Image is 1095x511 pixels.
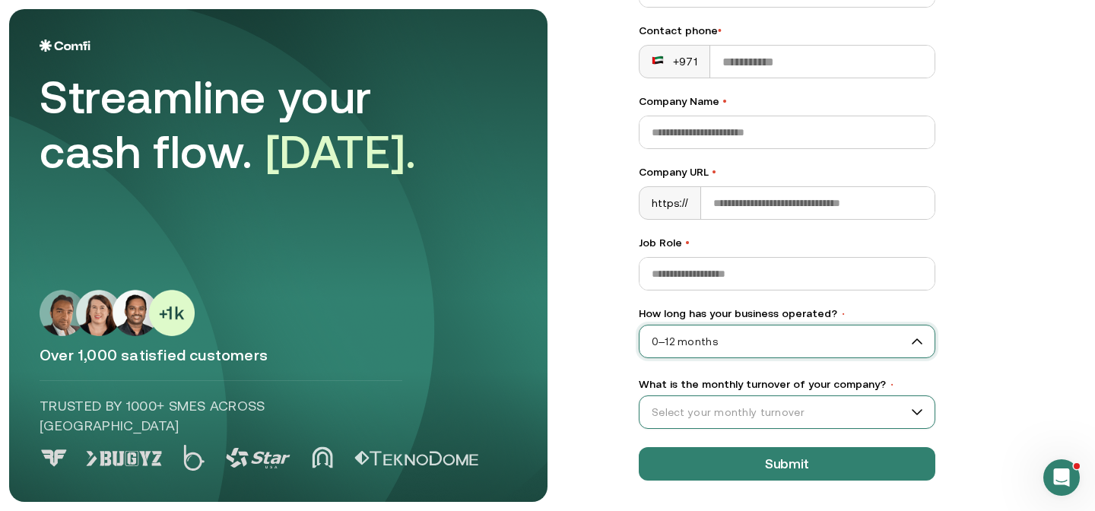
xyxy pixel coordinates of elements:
iframe: Intercom live chat [1043,459,1080,496]
label: How long has your business operated? [639,306,935,322]
img: Logo 5 [354,451,478,466]
img: Logo [40,40,90,52]
span: • [712,166,716,178]
img: Logo 3 [226,448,290,468]
img: Logo 4 [312,446,333,468]
div: Streamline your cash flow. [40,70,465,179]
label: What is the monthly turnover of your company? [639,376,935,392]
p: Trusted by 1000+ SMEs across [GEOGRAPHIC_DATA] [40,396,402,436]
img: Logo 0 [40,449,68,467]
label: Job Role [639,235,935,251]
span: • [840,309,846,319]
p: Over 1,000 satisfied customers [40,345,517,365]
div: Contact phone [639,23,935,39]
img: Logo 2 [183,445,205,471]
span: • [722,95,727,107]
span: • [718,24,722,36]
span: 0–12 months [640,330,935,353]
div: +971 [652,54,697,69]
button: Submit [639,447,935,481]
img: Logo 1 [86,451,162,466]
label: Company URL [639,164,935,180]
div: https:// [640,187,701,219]
label: Company Name [639,94,935,109]
span: [DATE]. [265,125,417,178]
span: • [889,379,895,390]
span: • [685,236,690,249]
